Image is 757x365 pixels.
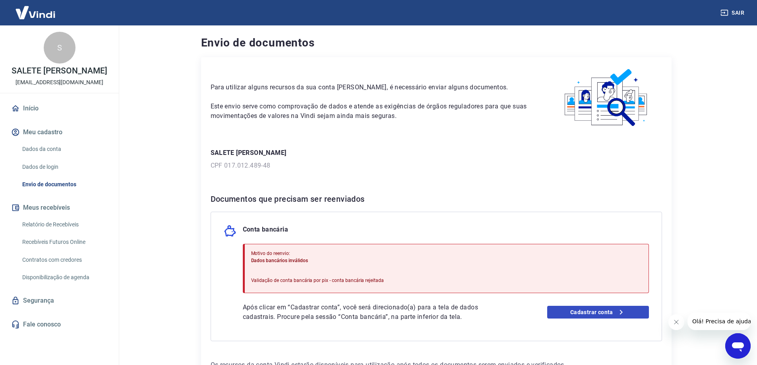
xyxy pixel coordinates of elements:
img: waiting_documents.41d9841a9773e5fdf392cede4d13b617.svg [551,67,662,129]
a: Contratos com credores [19,252,109,268]
p: Para utilizar alguns recursos da sua conta [PERSON_NAME], é necessário enviar alguns documentos. [211,83,532,92]
a: Relatório de Recebíveis [19,216,109,233]
span: Dados bancários inválidos [251,258,308,263]
h6: Documentos que precisam ser reenviados [211,193,662,205]
p: CPF 017.012.489-48 [211,161,662,170]
a: Dados da conta [19,141,109,157]
button: Meu cadastro [10,124,109,141]
div: S [44,32,76,64]
a: Recebíveis Futuros Online [19,234,109,250]
a: Dados de login [19,159,109,175]
iframe: Botão para abrir a janela de mensagens [725,333,751,359]
img: money_pork.0c50a358b6dafb15dddc3eea48f23780.svg [224,225,236,238]
a: Envio de documentos [19,176,109,193]
img: Vindi [10,0,61,25]
button: Meus recebíveis [10,199,109,216]
button: Sair [719,6,747,20]
h4: Envio de documentos [201,35,672,51]
a: Disponibilização de agenda [19,269,109,286]
a: Início [10,100,109,117]
span: Olá! Precisa de ajuda? [5,6,67,12]
p: Conta bancária [243,225,288,238]
p: Validação de conta bancária por pix - conta bancária rejeitada [251,277,384,284]
p: SALETE [PERSON_NAME] [12,67,107,75]
p: Motivo do reenvio: [251,250,384,257]
p: Este envio serve como comprovação de dados e atende as exigências de órgãos reguladores para que ... [211,102,532,121]
a: Fale conosco [10,316,109,333]
a: Cadastrar conta [547,306,649,319]
iframe: Fechar mensagem [668,314,684,330]
p: SALETE [PERSON_NAME] [211,148,662,158]
p: [EMAIL_ADDRESS][DOMAIN_NAME] [15,78,103,87]
p: Após clicar em “Cadastrar conta”, você será direcionado(a) para a tela de dados cadastrais. Procu... [243,303,507,322]
a: Segurança [10,292,109,309]
iframe: Mensagem da empresa [687,313,751,330]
